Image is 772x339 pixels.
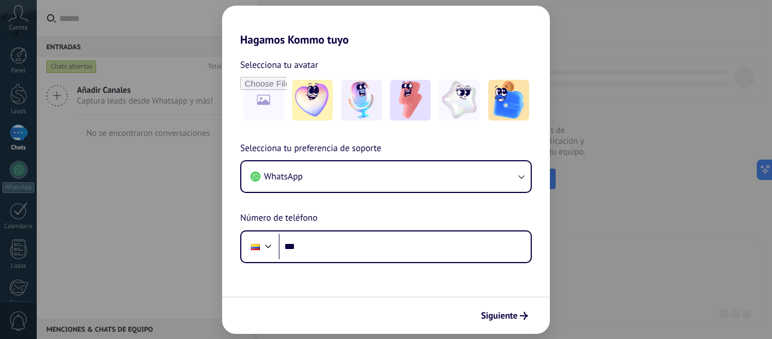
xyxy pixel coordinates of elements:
div: Colombia: + 57 [245,235,266,259]
button: Siguiente [476,306,533,325]
span: Siguiente [481,312,518,320]
img: -2.jpeg [341,80,382,121]
span: WhatsApp [264,171,303,182]
img: -3.jpeg [390,80,431,121]
img: -1.jpeg [292,80,333,121]
h2: Hagamos Kommo tuyo [222,6,550,46]
img: -4.jpeg [439,80,480,121]
img: -5.jpeg [488,80,529,121]
span: Selecciona tu preferencia de soporte [240,141,381,156]
span: Número de teléfono [240,211,318,226]
button: WhatsApp [241,161,531,192]
span: Selecciona tu avatar [240,58,318,72]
